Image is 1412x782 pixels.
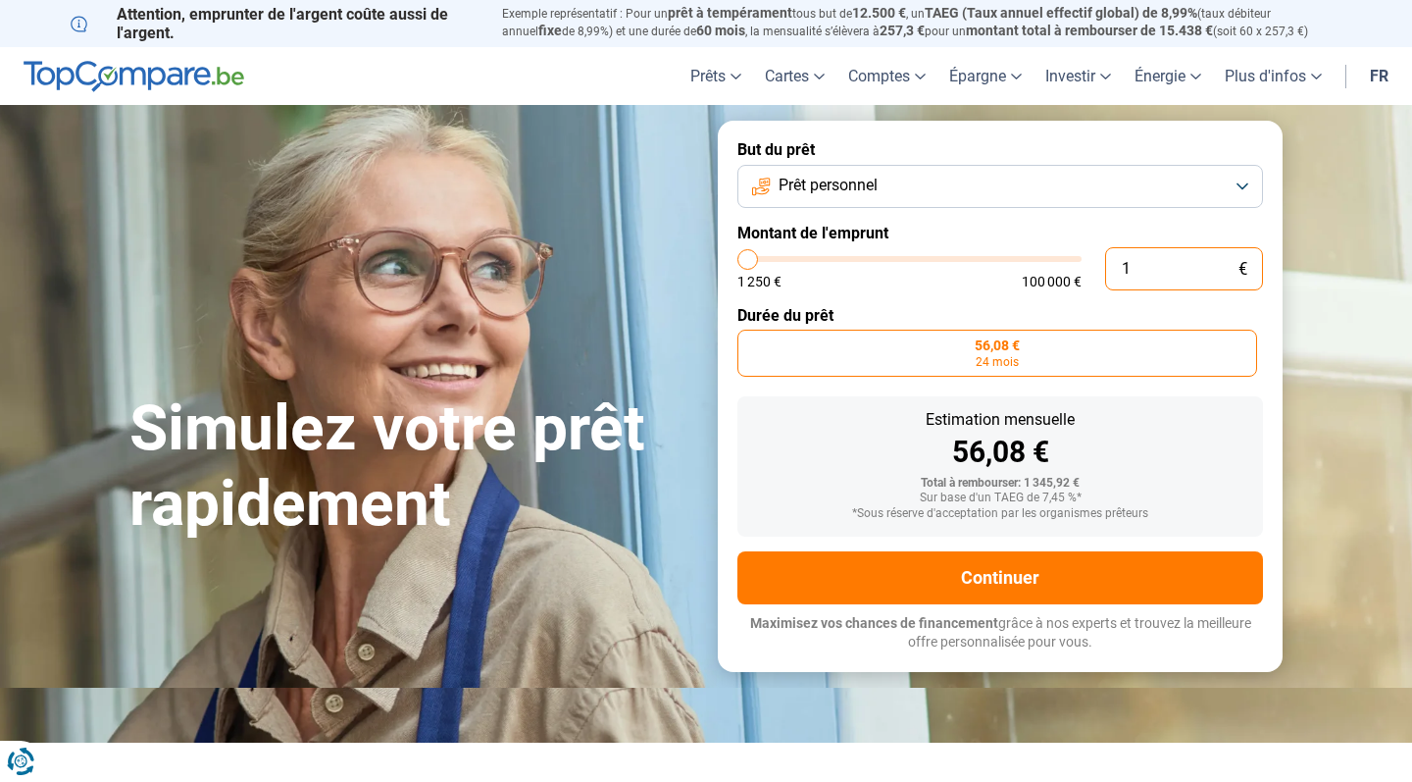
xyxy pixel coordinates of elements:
[976,356,1019,368] span: 24 mois
[1022,275,1082,288] span: 100 000 €
[750,615,998,631] span: Maximisez vos chances de financement
[737,306,1263,325] label: Durée du prêt
[737,275,782,288] span: 1 250 €
[753,47,836,105] a: Cartes
[24,61,244,92] img: TopCompare
[538,23,562,38] span: fixe
[1238,261,1247,278] span: €
[779,175,878,196] span: Prêt personnel
[753,507,1247,521] div: *Sous réserve d'acceptation par les organismes prêteurs
[129,391,694,543] h1: Simulez votre prêt rapidement
[668,5,792,21] span: prêt à tempérament
[753,438,1247,467] div: 56,08 €
[71,5,479,42] p: Attention, emprunter de l'argent coûte aussi de l'argent.
[696,23,745,38] span: 60 mois
[852,5,906,21] span: 12.500 €
[753,412,1247,428] div: Estimation mensuelle
[737,165,1263,208] button: Prêt personnel
[753,492,1247,505] div: Sur base d'un TAEG de 7,45 %*
[925,5,1197,21] span: TAEG (Taux annuel effectif global) de 8,99%
[975,339,1020,352] span: 56,08 €
[502,5,1341,40] p: Exemple représentatif : Pour un tous but de , un (taux débiteur annuel de 8,99%) et une durée de ...
[737,140,1263,159] label: But du prêt
[1123,47,1213,105] a: Énergie
[937,47,1034,105] a: Épargne
[753,477,1247,491] div: Total à rembourser: 1 345,92 €
[836,47,937,105] a: Comptes
[679,47,753,105] a: Prêts
[1034,47,1123,105] a: Investir
[737,224,1263,242] label: Montant de l'emprunt
[966,23,1213,38] span: montant total à rembourser de 15.438 €
[880,23,925,38] span: 257,3 €
[737,614,1263,652] p: grâce à nos experts et trouvez la meilleure offre personnalisée pour vous.
[1213,47,1334,105] a: Plus d'infos
[1358,47,1400,105] a: fr
[737,551,1263,604] button: Continuer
